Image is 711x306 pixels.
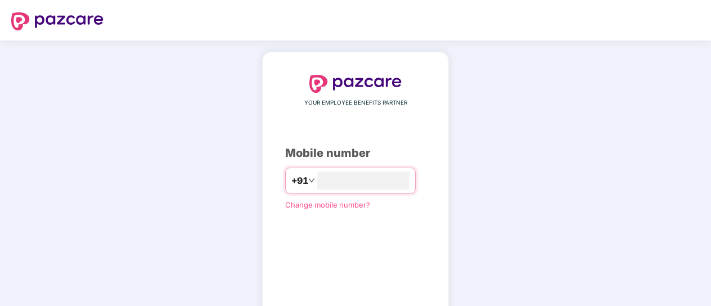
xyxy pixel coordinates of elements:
[309,75,402,93] img: logo
[285,145,426,162] div: Mobile number
[285,200,370,209] a: Change mobile number?
[304,98,407,107] span: YOUR EMPLOYEE BENEFITS PARTNER
[308,177,315,184] span: down
[11,12,103,30] img: logo
[291,174,308,188] span: +91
